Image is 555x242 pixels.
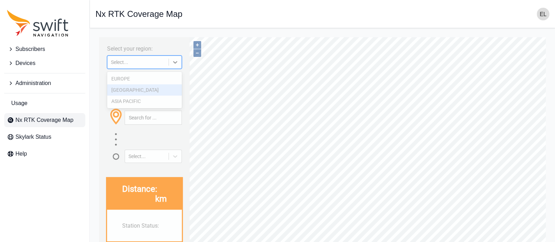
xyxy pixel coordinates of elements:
span: Administration [15,79,51,87]
a: Nx RTK Coverage Map [4,113,85,127]
span: Usage [11,99,27,107]
button: Administration [4,76,85,90]
a: Usage [4,96,85,110]
h1: Nx RTK Coverage Map [95,10,183,18]
span: Subscribers [15,45,45,53]
span: Skylark Status [15,133,51,141]
a: Help [4,147,85,161]
span: Nx RTK Coverage Map [15,116,73,124]
span: Help [15,150,27,158]
img: user photo [537,8,549,20]
span: Devices [15,59,35,67]
button: Devices [4,56,85,70]
a: Skylark Status [4,130,85,144]
div: Coverage Legend [102,232,145,238]
button: Subscribers [4,42,85,56]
